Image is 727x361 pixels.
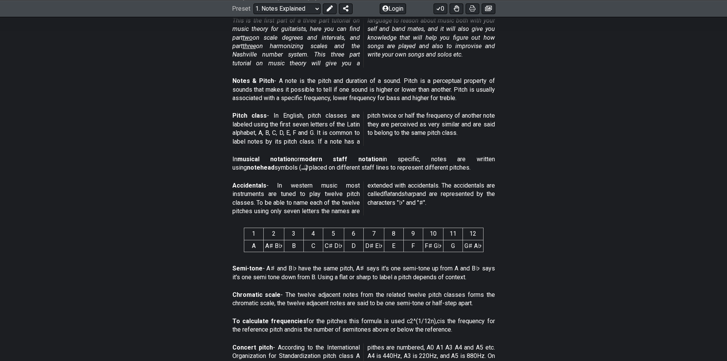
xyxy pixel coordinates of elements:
[437,317,440,325] em: c
[232,291,495,308] p: - The twelve adjacent notes from the related twelve pitch classes forms the chromatic scale, the ...
[232,344,273,351] strong: Concert pitch
[323,240,344,252] td: C♯ D♭
[384,228,403,240] th: 8
[344,240,363,252] td: D
[232,181,495,216] p: - In western music most instruments are tuned to play twelve pitch classes. To be able to name ea...
[232,317,495,334] p: for the pitches this formula is used c2^(1/12n), is the frequency for the reference pitch and is ...
[232,77,274,84] strong: Notes & Pitch
[232,264,495,282] p: - A♯ and B♭ have the same pitch, A♯ says it's one semi-tone up from A and B♭ says it's one semi t...
[232,182,266,189] strong: Accidentals
[363,228,384,240] th: 7
[232,17,495,67] em: This is the first part of a three part tutorial on music theory for guitarists, here you can find...
[232,155,495,172] p: In or in specific, notes are written using symbols (𝅝 𝅗𝅥 𝅘𝅥 𝅘𝅥𝅮) placed on different staff lines to r...
[344,228,363,240] th: 6
[247,164,274,171] strong: notehead
[300,155,382,163] strong: modern staff notation
[323,228,344,240] th: 5
[243,42,256,50] span: three
[384,240,403,252] td: E
[482,3,495,14] button: Create image
[443,240,463,252] td: G
[284,240,303,252] td: B
[423,240,443,252] td: F♯ G♭
[243,34,253,41] span: two
[232,317,306,325] strong: To calculate frequencies
[466,3,479,14] button: Print
[384,190,392,197] em: flat
[237,155,294,163] strong: musical notation
[434,3,447,14] button: 0
[244,240,263,252] td: A
[323,3,337,14] button: Edit Preset
[232,77,495,102] p: - A note is the pitch and duration of a sound. Pitch is a perceptual property of sounds that make...
[303,240,323,252] td: C
[232,265,263,272] strong: Semi-tone
[423,228,443,240] th: 10
[263,240,284,252] td: A♯ B♭
[284,228,303,240] th: 3
[463,240,483,252] td: G♯ A♭
[232,112,495,146] p: - In English, pitch classes are labeled using the first seven letters of the Latin alphabet, A, B...
[450,3,463,14] button: Toggle Dexterity for all fretkits
[463,228,483,240] th: 12
[232,5,250,12] span: Preset
[401,190,416,197] em: sharp
[232,291,281,298] strong: Chromatic scale
[294,326,297,333] em: n
[380,3,406,14] button: Login
[443,228,463,240] th: 11
[244,228,263,240] th: 1
[403,240,423,252] td: F
[339,3,353,14] button: Share Preset
[253,3,321,14] select: Preset
[363,240,384,252] td: D♯ E♭
[303,228,323,240] th: 4
[232,112,267,119] strong: Pitch class
[263,228,284,240] th: 2
[403,228,423,240] th: 9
